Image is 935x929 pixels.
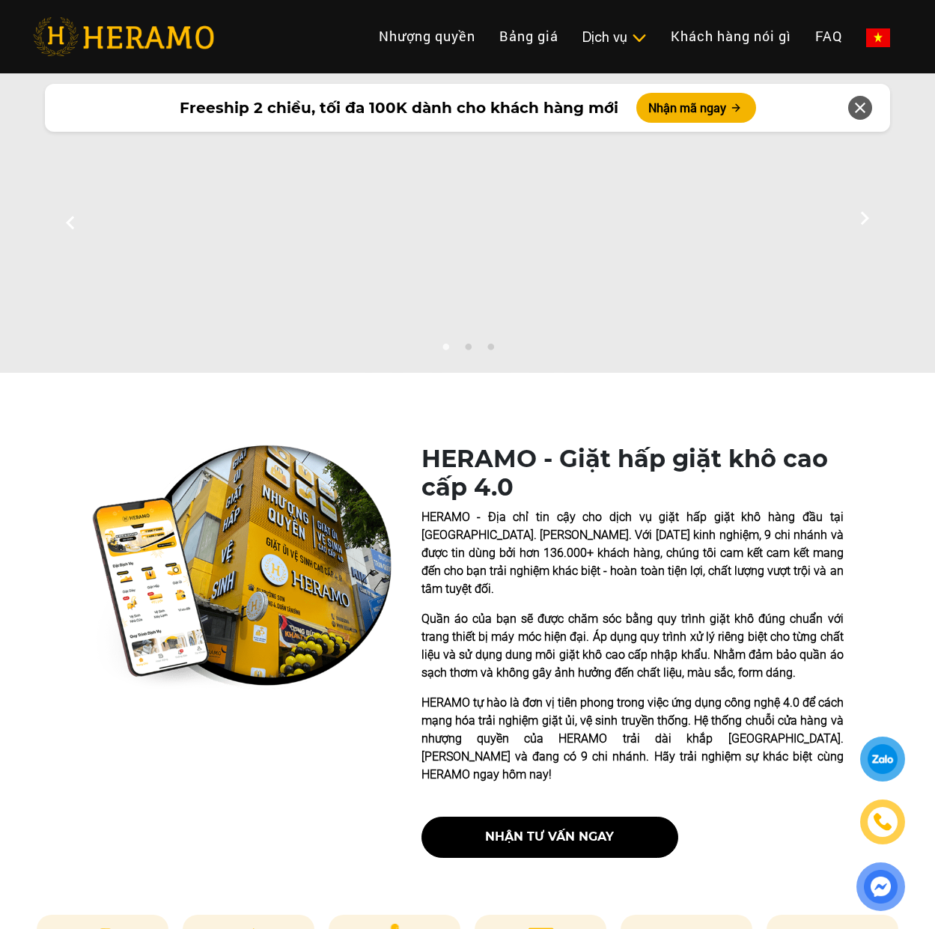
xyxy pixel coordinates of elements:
[367,20,487,52] a: Nhượng quyền
[460,343,475,358] button: 2
[421,817,678,858] button: nhận tư vấn ngay
[631,31,647,46] img: subToggleIcon
[659,20,803,52] a: Khách hàng nói gì
[636,93,756,123] button: Nhận mã ngay
[180,97,618,119] span: Freeship 2 chiều, tối đa 100K dành cho khách hàng mới
[421,508,844,598] p: HERAMO - Địa chỉ tin cậy cho dịch vụ giặt hấp giặt khô hàng đầu tại [GEOGRAPHIC_DATA]. [PERSON_NA...
[421,445,844,502] h1: HERAMO - Giặt hấp giặt khô cao cấp 4.0
[33,17,214,56] img: heramo-logo.png
[438,343,453,358] button: 1
[874,814,892,830] img: phone-icon
[862,802,903,842] a: phone-icon
[803,20,854,52] a: FAQ
[582,27,647,47] div: Dịch vụ
[92,445,392,690] img: heramo-quality-banner
[421,610,844,682] p: Quần áo của bạn sẽ được chăm sóc bằng quy trình giặt khô đúng chuẩn với trang thiết bị máy móc hi...
[421,694,844,784] p: HERAMO tự hào là đơn vị tiên phong trong việc ứng dụng công nghệ 4.0 để cách mạng hóa trải nghiệm...
[483,343,498,358] button: 3
[487,20,570,52] a: Bảng giá
[866,28,890,47] img: vn-flag.png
